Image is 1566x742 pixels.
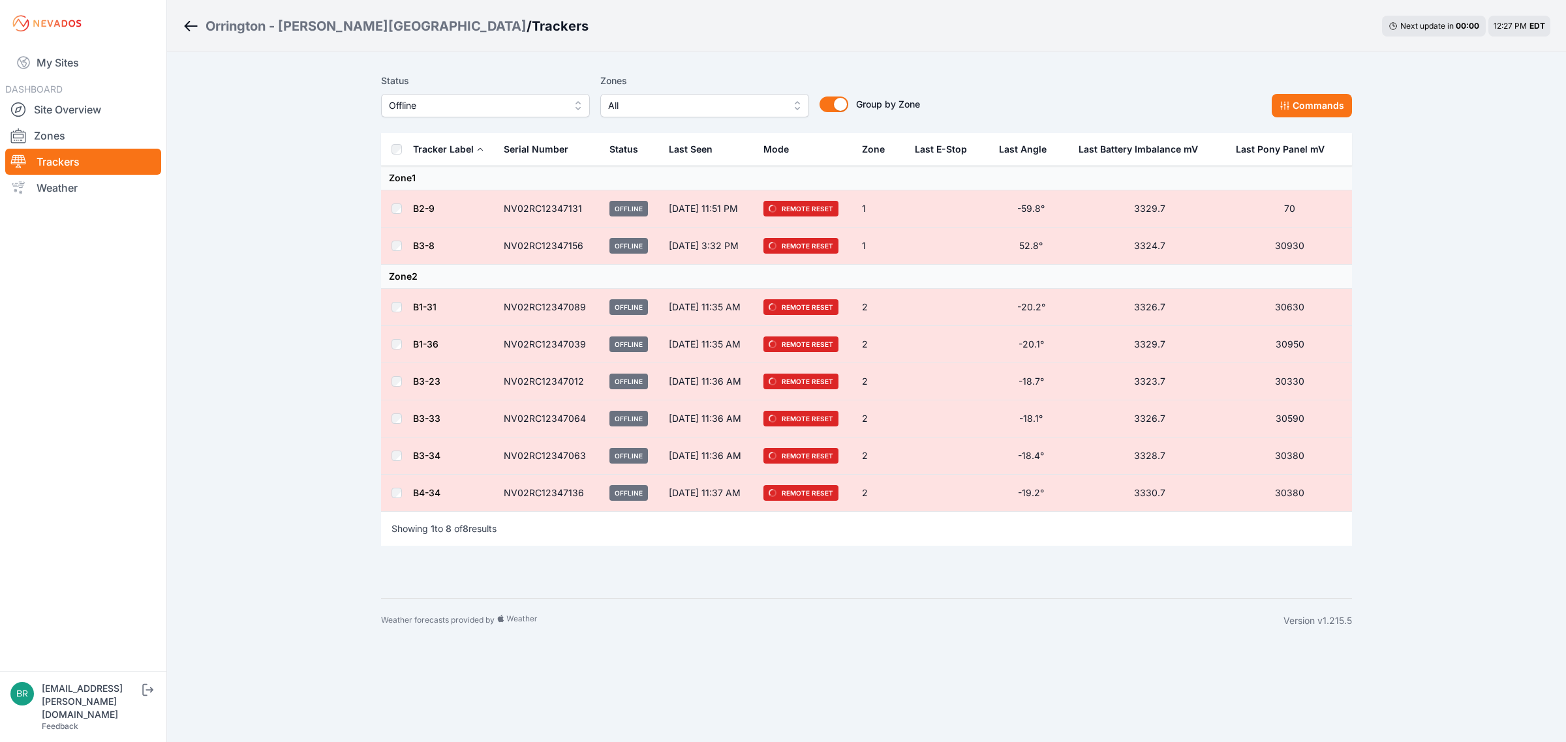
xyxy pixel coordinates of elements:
span: Remote Reset [763,299,838,315]
span: Remote Reset [763,238,838,254]
h3: Trackers [532,17,589,35]
span: Remote Reset [763,485,838,501]
img: brayden.sanford@nevados.solar [10,682,34,705]
a: B1-31 [413,301,437,312]
span: DASHBOARD [5,83,63,95]
a: My Sites [5,47,161,78]
td: 3324.7 [1071,228,1228,265]
button: Commands [1272,94,1352,117]
a: B3-23 [413,376,440,387]
button: Offline [381,94,590,117]
td: 3329.7 [1071,326,1228,363]
td: NV02RC12347064 [496,400,602,438]
td: -18.4° [991,438,1071,475]
td: Zone 1 [381,166,1352,190]
div: Last Battery Imbalance mV [1079,143,1198,156]
span: Offline [609,374,648,389]
div: Version v1.215.5 [1283,614,1352,627]
td: 3326.7 [1071,400,1228,438]
span: Remote Reset [763,374,838,389]
td: [DATE] 11:51 PM [661,190,756,228]
span: Offline [609,411,648,426]
span: Remote Reset [763,448,838,464]
td: NV02RC12347136 [496,475,602,512]
button: Status [609,134,649,165]
span: 12:27 PM [1494,21,1527,31]
span: Offline [609,299,648,315]
a: B3-34 [413,450,440,461]
td: -20.2° [991,289,1071,326]
span: Offline [609,238,648,254]
td: 2 [854,400,907,438]
a: B4-34 [413,487,440,498]
td: -59.8° [991,190,1071,228]
td: 3329.7 [1071,190,1228,228]
td: 30630 [1228,289,1352,326]
span: / [527,17,532,35]
td: 2 [854,363,907,400]
td: [DATE] 11:35 AM [661,326,756,363]
span: 8 [446,523,452,534]
td: [DATE] 11:36 AM [661,400,756,438]
a: Feedback [42,721,78,731]
img: Nevados [10,13,84,34]
span: Remote Reset [763,411,838,426]
button: Tracker Label [413,134,484,165]
td: 2 [854,326,907,363]
td: 1 [854,190,907,228]
a: B2-9 [413,203,435,214]
td: -20.1° [991,326,1071,363]
span: Remote Reset [763,336,838,352]
nav: Breadcrumb [183,9,589,43]
label: Status [381,73,590,89]
div: Weather forecasts provided by [381,614,1283,627]
td: 30330 [1228,363,1352,400]
span: Group by Zone [856,98,920,110]
td: 2 [854,475,907,512]
div: Last Pony Panel mV [1236,143,1325,156]
td: 2 [854,438,907,475]
td: 52.8° [991,228,1071,265]
div: Last Angle [999,143,1047,156]
td: 30950 [1228,326,1352,363]
td: 70 [1228,190,1352,228]
label: Zones [600,73,809,89]
td: 30380 [1228,475,1352,512]
button: Last Battery Imbalance mV [1079,134,1208,165]
a: Orrington - [PERSON_NAME][GEOGRAPHIC_DATA] [206,17,527,35]
button: Serial Number [504,134,579,165]
td: 30590 [1228,400,1352,438]
td: -19.2° [991,475,1071,512]
div: 00 : 00 [1456,21,1479,31]
td: 2 [854,289,907,326]
span: 1 [431,523,435,534]
div: Status [609,143,638,156]
td: [DATE] 11:36 AM [661,363,756,400]
span: Offline [389,98,564,113]
span: All [608,98,783,113]
td: [DATE] 3:32 PM [661,228,756,265]
div: Tracker Label [413,143,474,156]
td: NV02RC12347039 [496,326,602,363]
a: Weather [5,175,161,201]
a: B1-36 [413,338,438,349]
td: [DATE] 11:37 AM [661,475,756,512]
div: Mode [763,143,789,156]
td: NV02RC12347089 [496,289,602,326]
td: NV02RC12347063 [496,438,602,475]
td: NV02RC12347012 [496,363,602,400]
div: Serial Number [504,143,568,156]
button: Zone [862,134,895,165]
td: NV02RC12347131 [496,190,602,228]
td: -18.1° [991,400,1071,438]
a: B3-8 [413,240,435,251]
td: 1 [854,228,907,265]
td: Zone 2 [381,265,1352,289]
a: B3-33 [413,413,440,424]
span: Offline [609,201,648,216]
span: Offline [609,336,648,352]
td: 3326.7 [1071,289,1228,326]
td: 3330.7 [1071,475,1228,512]
span: 8 [463,523,468,534]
